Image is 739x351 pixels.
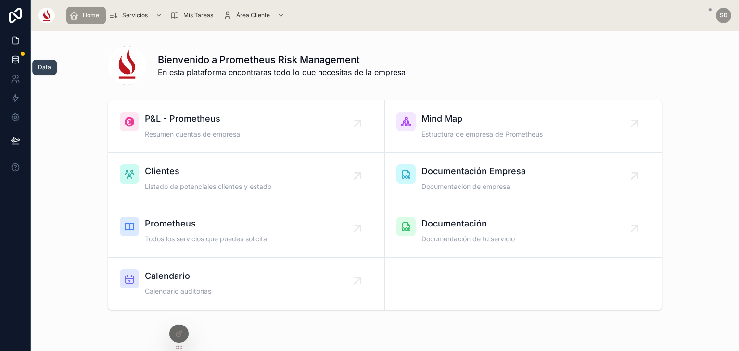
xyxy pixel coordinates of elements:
[66,7,106,24] a: Home
[145,287,211,296] span: Calendario auditorías
[145,129,240,139] span: Resumen cuentas de empresa
[83,12,99,19] span: Home
[108,258,385,310] a: CalendarioCalendario auditorías
[145,112,240,125] span: P&L - Prometheus
[720,12,728,19] span: SD
[108,205,385,258] a: PrometheusTodos los servicios que puedes solicitar
[108,153,385,205] a: ClientesListado de potenciales clientes y estado
[421,112,543,125] span: Mind Map
[158,53,406,66] h1: Bienvenido a Prometheus Risk Management
[122,12,148,19] span: Servicios
[145,217,269,230] span: Prometheus
[145,234,269,244] span: Todos los servicios que puedes solicitar
[38,63,51,71] div: Data
[220,7,289,24] a: Área Cliente
[421,164,526,178] span: Documentación Empresa
[158,66,406,78] span: En esta plataforma encontraras todo lo que necesitas de la empresa
[421,234,515,244] span: Documentación de tu servicio
[421,129,543,139] span: Estructura de empresa de Prometheus
[183,12,213,19] span: Mis Tareas
[38,8,55,23] img: App logo
[421,217,515,230] span: Documentación
[236,12,270,19] span: Área Cliente
[385,153,662,205] a: Documentación EmpresaDocumentación de empresa
[145,182,271,191] span: Listado de potenciales clientes y estado
[167,7,220,24] a: Mis Tareas
[63,5,701,26] div: scrollable content
[108,100,385,153] a: P&L - PrometheusResumen cuentas de empresa
[385,205,662,258] a: DocumentaciónDocumentación de tu servicio
[145,164,271,178] span: Clientes
[106,7,167,24] a: Servicios
[385,100,662,153] a: Mind MapEstructura de empresa de Prometheus
[421,182,526,191] span: Documentación de empresa
[145,269,211,283] span: Calendario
